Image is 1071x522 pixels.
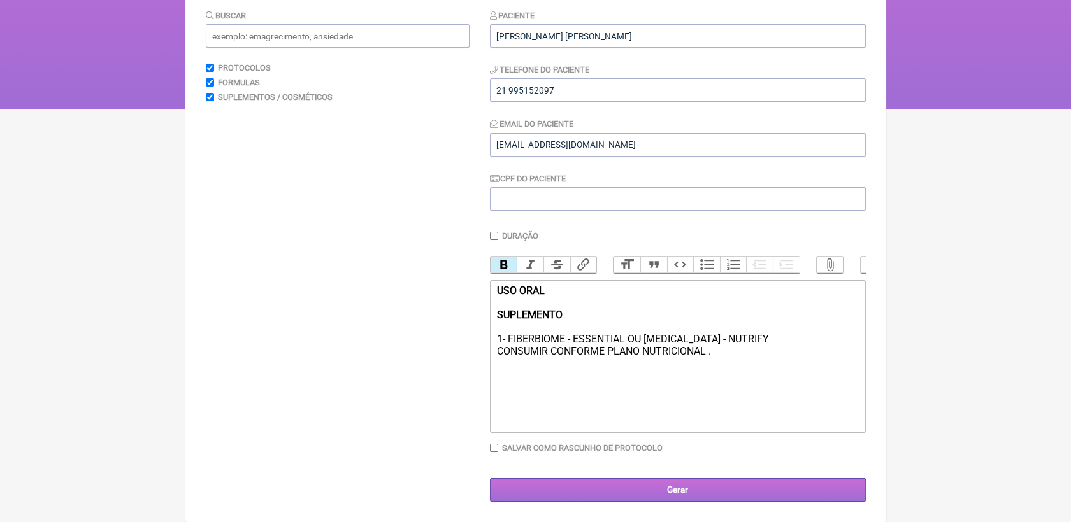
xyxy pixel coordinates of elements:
button: Heading [614,257,640,273]
label: Paciente [490,11,535,20]
label: Salvar como rascunho de Protocolo [502,443,663,453]
button: Link [570,257,597,273]
label: Telefone do Paciente [490,65,590,74]
label: Protocolos [218,63,271,73]
label: Formulas [218,78,260,87]
button: Bold [491,257,517,273]
button: Increase Level [773,257,800,273]
button: Strikethrough [543,257,570,273]
strong: USO ORAL SUPLEMENTO [496,285,562,321]
button: Attach Files [817,257,844,273]
button: Quote [640,257,667,273]
button: Decrease Level [746,257,773,273]
button: Numbers [720,257,747,273]
div: 1- FIBERBIOME - ESSENTIAL OU [MEDICAL_DATA] - NUTRIFY CONSUMIR CONFORME PLANO NUTRICIONAL . [496,285,858,357]
label: Email do Paciente [490,119,574,129]
button: Bullets [693,257,720,273]
input: exemplo: emagrecimento, ansiedade [206,24,470,48]
label: Suplementos / Cosméticos [218,92,333,102]
label: Duração [502,231,538,241]
input: Gerar [490,478,866,502]
label: CPF do Paciente [490,174,566,183]
label: Buscar [206,11,247,20]
button: Undo [861,257,888,273]
button: Code [667,257,694,273]
button: Italic [517,257,543,273]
